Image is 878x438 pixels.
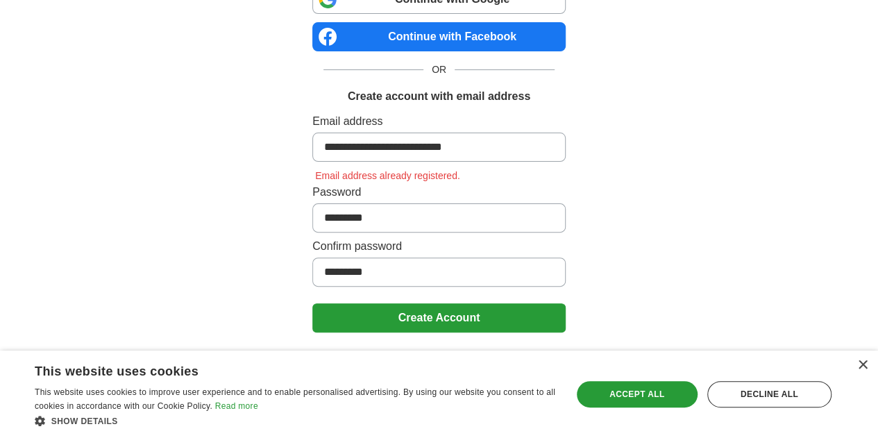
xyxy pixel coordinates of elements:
[51,416,118,426] span: Show details
[312,184,566,201] label: Password
[857,360,868,371] div: Close
[35,387,555,411] span: This website uses cookies to improve user experience and to enable personalised advertising. By u...
[312,170,463,181] span: Email address already registered.
[348,88,530,105] h1: Create account with email address
[35,414,556,428] div: Show details
[707,381,831,407] div: Decline all
[215,401,258,411] a: Read more, opens a new window
[577,381,698,407] div: Accept all
[312,113,566,130] label: Email address
[312,238,566,255] label: Confirm password
[35,359,521,380] div: This website uses cookies
[423,62,455,77] span: OR
[312,22,566,51] a: Continue with Facebook
[312,303,566,332] button: Create Account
